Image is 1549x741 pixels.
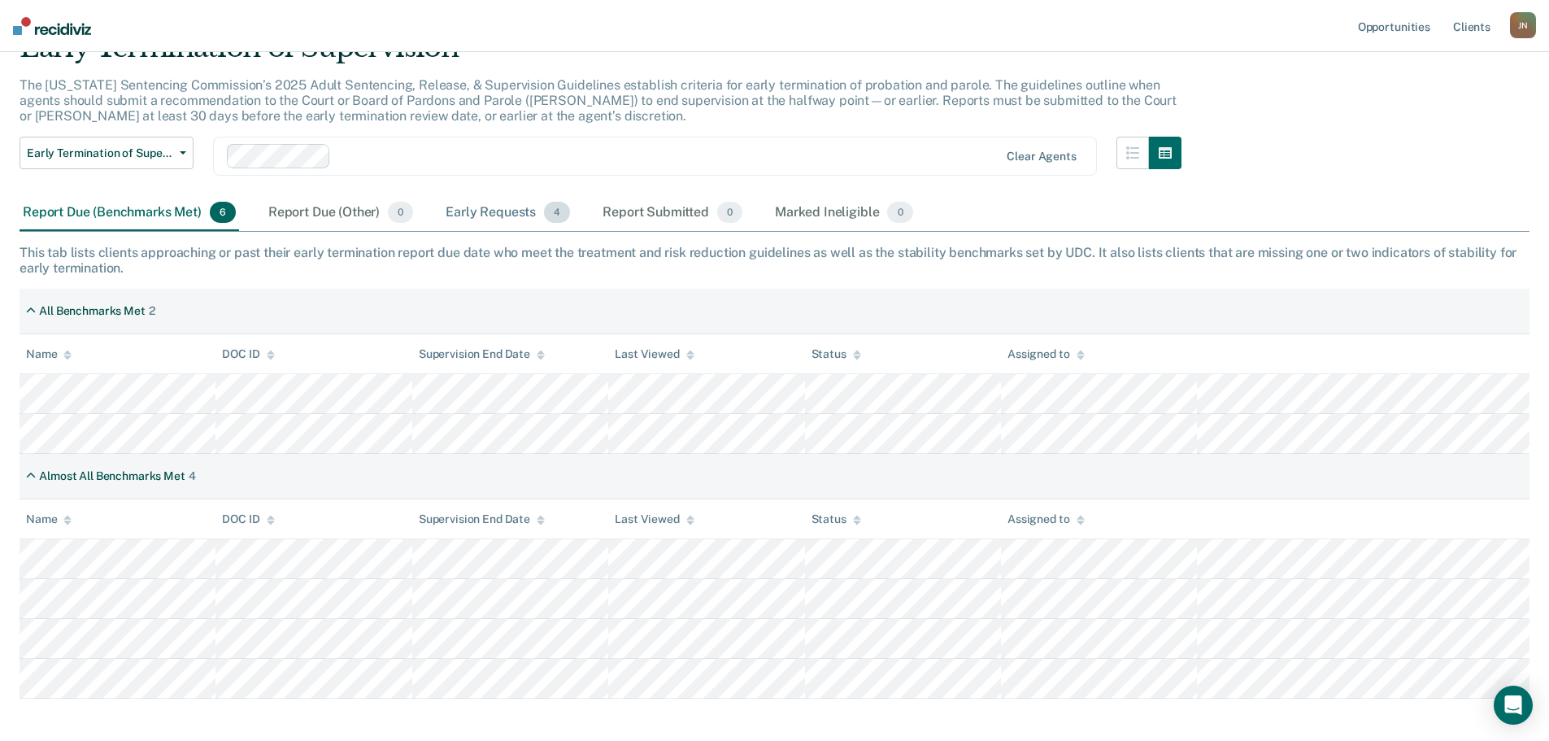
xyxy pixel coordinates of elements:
div: 2 [149,304,155,318]
div: Assigned to [1007,512,1084,526]
span: 0 [717,202,742,223]
div: Assigned to [1007,347,1084,361]
span: 0 [887,202,912,223]
div: Early Termination of Supervision [20,31,1181,77]
div: Supervision End Date [419,512,545,526]
div: Open Intercom Messenger [1494,686,1533,725]
button: Early Termination of Supervision [20,137,194,169]
span: 0 [388,202,413,223]
div: Almost All Benchmarks Met4 [20,463,202,490]
div: All Benchmarks Met [39,304,145,318]
img: Recidiviz [13,17,91,35]
span: Early Termination of Supervision [27,146,173,160]
div: DOC ID [222,347,274,361]
div: Status [811,347,861,361]
div: Report Due (Other)0 [265,195,416,231]
div: 4 [189,469,196,483]
div: Name [26,347,72,361]
div: J N [1510,12,1536,38]
div: Report Submitted0 [599,195,746,231]
span: 6 [210,202,236,223]
div: Supervision End Date [419,347,545,361]
div: Marked Ineligible0 [772,195,916,231]
span: 4 [544,202,570,223]
div: All Benchmarks Met2 [20,298,162,325]
div: Last Viewed [615,347,694,361]
div: Almost All Benchmarks Met [39,469,185,483]
div: Last Viewed [615,512,694,526]
div: Status [811,512,861,526]
p: The [US_STATE] Sentencing Commission’s 2025 Adult Sentencing, Release, & Supervision Guidelines e... [20,77,1177,124]
button: JN [1510,12,1536,38]
div: Clear agents [1007,150,1076,163]
div: This tab lists clients approaching or past their early termination report due date who meet the t... [20,245,1529,276]
div: Name [26,512,72,526]
div: Report Due (Benchmarks Met)6 [20,195,239,231]
div: DOC ID [222,512,274,526]
div: Early Requests4 [442,195,573,231]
